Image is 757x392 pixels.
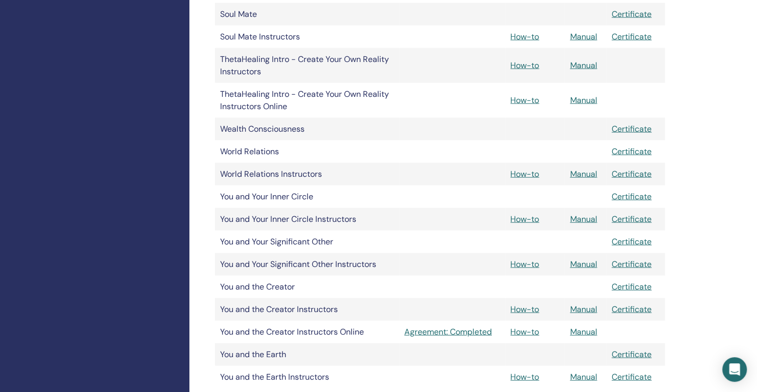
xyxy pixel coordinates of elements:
a: Certificate [612,146,652,157]
a: Certificate [612,304,652,315]
td: You and the Creator Instructors [215,298,399,321]
td: You and Your Significant Other Instructors [215,253,399,276]
a: Agreement: Completed [404,326,500,338]
a: How-to [510,214,539,224]
a: Certificate [612,281,652,292]
a: Manual [570,31,597,42]
td: You and the Earth [215,343,399,366]
td: Wealth Consciousness [215,118,399,140]
a: Certificate [612,9,652,19]
td: You and the Creator Instructors Online [215,321,399,343]
a: Certificate [612,169,652,179]
td: You and the Earth Instructors [215,366,399,388]
a: How-to [510,304,539,315]
td: Soul Mate [215,3,399,26]
a: Manual [570,326,597,337]
td: You and the Creator [215,276,399,298]
td: ThetaHealing Intro - Create Your Own Reality Instructors Online [215,83,399,118]
a: Manual [570,95,597,106]
a: Certificate [612,349,652,360]
a: Manual [570,259,597,270]
td: World Relations [215,140,399,163]
a: Certificate [612,31,652,42]
a: Certificate [612,214,652,224]
a: How-to [510,31,539,42]
a: Certificate [612,259,652,270]
a: Manual [570,214,597,224]
a: How-to [510,259,539,270]
a: Certificate [612,191,652,202]
a: Manual [570,304,597,315]
a: Certificate [612,123,652,134]
a: Manual [570,169,597,179]
td: You and Your Significant Other [215,231,399,253]
td: ThetaHealing Intro - Create Your Own Reality Instructors [215,48,399,83]
td: You and Your Inner Circle [215,185,399,208]
a: How-to [510,60,539,71]
a: How-to [510,169,539,179]
a: Certificate [612,372,652,382]
a: Certificate [612,236,652,247]
a: How-to [510,326,539,337]
td: You and Your Inner Circle Instructors [215,208,399,231]
td: World Relations Instructors [215,163,399,185]
a: How-to [510,372,539,382]
a: How-to [510,95,539,106]
a: Manual [570,372,597,382]
a: Manual [570,60,597,71]
td: Soul Mate Instructors [215,26,399,48]
div: Open Intercom Messenger [722,357,747,382]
